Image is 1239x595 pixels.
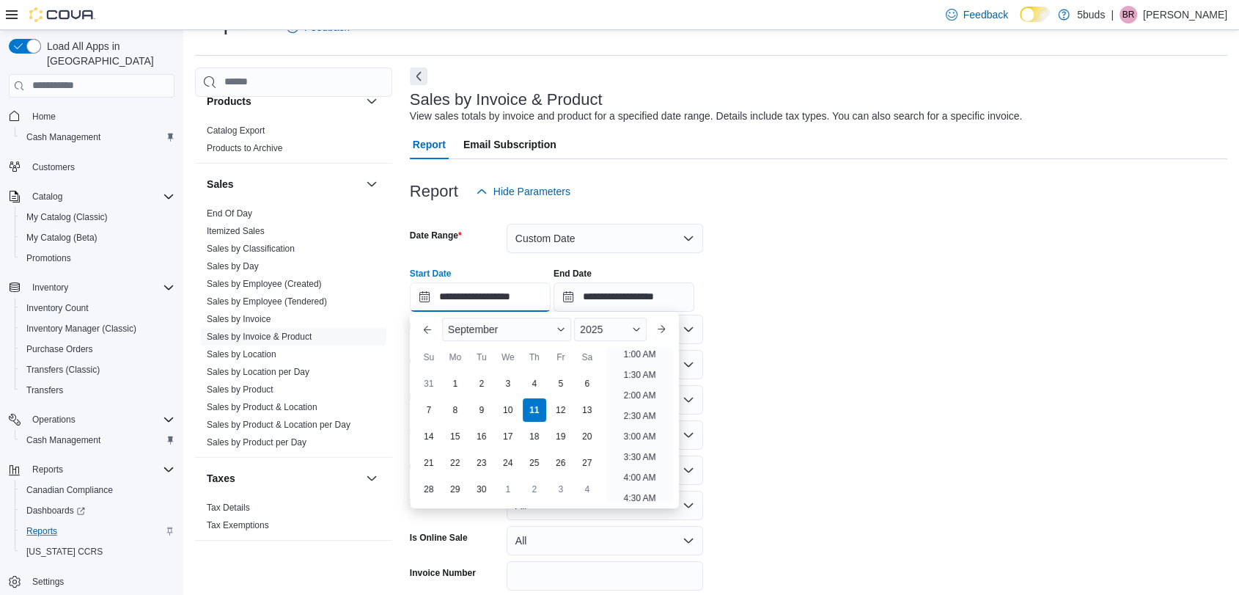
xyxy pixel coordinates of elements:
[207,177,360,191] button: Sales
[207,208,252,219] a: End Of Day
[410,67,427,85] button: Next
[21,361,106,379] a: Transfers (Classic)
[3,409,180,430] button: Operations
[207,502,250,514] span: Tax Details
[363,92,380,110] button: Products
[207,384,273,395] a: Sales by Product
[576,398,599,422] div: day-13
[207,208,252,219] span: End Of Day
[549,478,573,501] div: day-3
[26,107,174,125] span: Home
[21,299,95,317] a: Inventory Count
[26,411,81,428] button: Operations
[207,420,350,430] a: Sales by Product & Location per Day
[32,576,64,588] span: Settings
[576,478,599,501] div: day-4
[15,318,180,339] button: Inventory Manager (Classic)
[470,372,493,395] div: day-2
[41,39,174,68] span: Load All Apps in [GEOGRAPHIC_DATA]
[15,298,180,318] button: Inventory Count
[410,230,462,241] label: Date Range
[26,302,89,314] span: Inventory Count
[207,125,265,136] span: Catalog Export
[21,543,174,561] span: Washington CCRS
[26,158,81,176] a: Customers
[21,229,174,247] span: My Catalog (Beta)
[15,541,180,562] button: [US_STATE] CCRS
[32,282,68,293] span: Inventory
[470,346,493,369] div: Tu
[26,188,174,205] span: Catalog
[410,282,551,312] input: Press the down key to enter a popover containing a calendar. Press the escape key to close the po...
[207,366,309,378] span: Sales by Location per Day
[448,324,498,335] span: September
[15,227,180,248] button: My Catalog (Beta)
[549,398,573,422] div: day-12
[21,320,174,337] span: Inventory Manager (Classic)
[207,296,327,307] span: Sales by Employee (Tendered)
[417,398,441,422] div: day-7
[442,318,571,341] div: Button. Open the month selector. September is currently selected.
[26,323,136,335] span: Inventory Manager (Classic)
[15,521,180,541] button: Reports
[21,522,63,540] a: Reports
[617,407,661,425] li: 2:30 AM
[207,384,273,395] span: Sales by Product
[21,208,174,226] span: My Catalog (Classic)
[363,470,380,487] button: Taxes
[1020,22,1021,23] span: Dark Mode
[617,428,661,445] li: 3:00 AM
[417,425,441,448] div: day-14
[15,480,180,500] button: Canadian Compliance
[207,279,322,289] a: Sales by Employee (Created)
[26,572,174,591] span: Settings
[444,425,467,448] div: day-15
[580,324,603,335] span: 2025
[26,546,103,558] span: [US_STATE] CCRS
[21,340,174,358] span: Purchase Orders
[207,437,306,448] span: Sales by Product per Day
[21,128,106,146] a: Cash Management
[1119,6,1137,23] div: Briannen Rubin
[549,372,573,395] div: day-5
[15,127,180,147] button: Cash Management
[21,431,106,449] a: Cash Management
[470,478,493,501] div: day-30
[32,464,63,475] span: Reports
[1122,6,1135,23] span: BR
[576,425,599,448] div: day-20
[683,324,694,335] button: Open list of options
[470,177,576,206] button: Hide Parameters
[617,346,661,363] li: 1:00 AM
[26,188,68,205] button: Catalog
[576,372,599,395] div: day-6
[410,91,603,109] h3: Sales by Invoice & Product
[195,205,392,457] div: Sales
[470,425,493,448] div: day-16
[576,346,599,369] div: Sa
[26,411,174,428] span: Operations
[21,299,174,317] span: Inventory Count
[26,505,85,516] span: Dashboards
[650,318,673,341] button: Next month
[417,372,441,395] div: day-31
[606,347,673,503] ul: Time
[207,225,265,237] span: Itemized Sales
[3,459,180,480] button: Reports
[207,226,265,236] a: Itemized Sales
[617,489,661,507] li: 4:30 AM
[29,7,95,22] img: Cova
[207,142,282,154] span: Products to Archive
[32,161,75,173] span: Customers
[416,318,439,341] button: Previous Month
[523,398,546,422] div: day-11
[26,434,100,446] span: Cash Management
[21,229,103,247] a: My Catalog (Beta)
[410,268,452,280] label: Start Date
[21,382,69,399] a: Transfers
[523,425,546,448] div: day-18
[207,471,235,486] h3: Taxes
[26,252,71,264] span: Promotions
[21,249,77,267] a: Promotions
[26,343,93,355] span: Purchase Orders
